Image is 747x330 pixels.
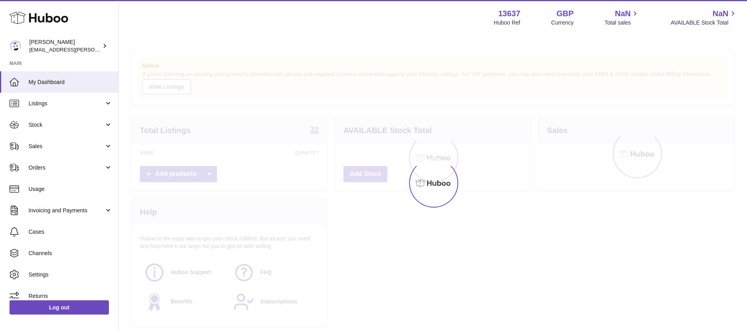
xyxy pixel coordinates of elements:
span: Invoicing and Payments [29,207,104,214]
strong: GBP [556,8,574,19]
span: Usage [29,185,112,193]
a: NaN AVAILABLE Stock Total [671,8,737,27]
span: Orders [29,164,104,172]
img: jonny@ledda.co [10,40,21,52]
span: NaN [615,8,631,19]
span: AVAILABLE Stock Total [671,19,737,27]
span: Sales [29,143,104,150]
div: Currency [551,19,574,27]
span: Settings [29,271,112,278]
span: Listings [29,100,104,107]
a: Log out [10,300,109,315]
div: [PERSON_NAME] [29,38,101,53]
span: Cases [29,228,112,236]
span: Total sales [604,19,640,27]
span: Stock [29,121,104,129]
div: Huboo Ref [494,19,520,27]
span: My Dashboard [29,78,112,86]
span: Returns [29,292,112,300]
span: Channels [29,250,112,257]
strong: 13637 [498,8,520,19]
span: NaN [713,8,728,19]
a: NaN Total sales [604,8,640,27]
span: [EMAIL_ADDRESS][PERSON_NAME][DOMAIN_NAME] [29,46,159,53]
